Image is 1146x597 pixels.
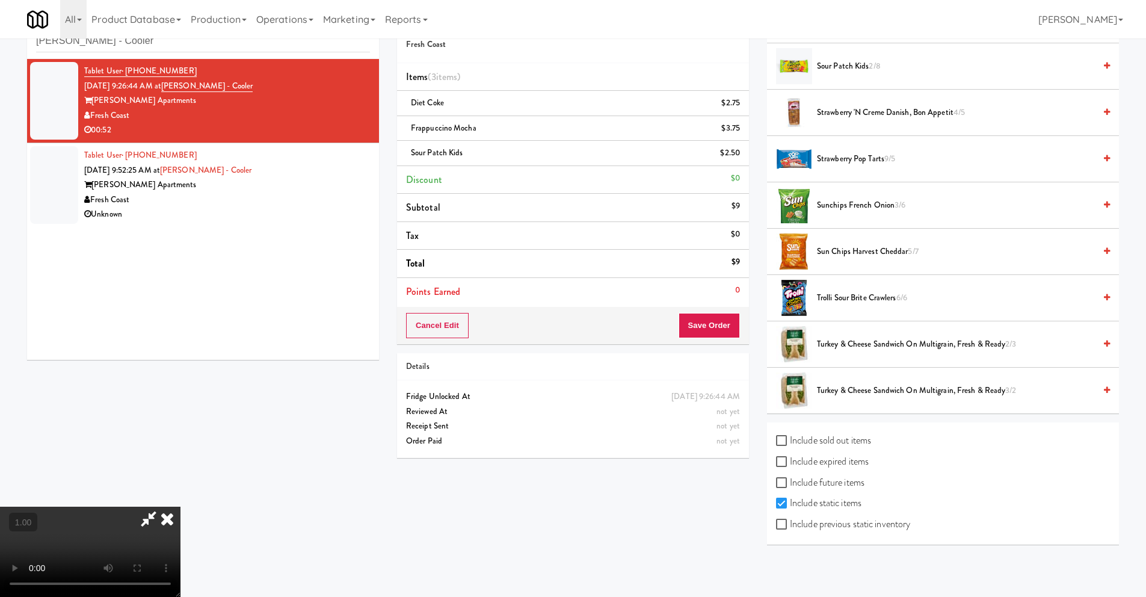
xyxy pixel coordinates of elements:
input: Include sold out items [776,436,790,446]
img: Micromart [27,9,48,30]
span: 6/6 [896,292,907,303]
div: Sour Patch Kids2/8 [812,59,1110,74]
div: Strawberry 'N Creme Danish, Bon Appetit4/5 [812,105,1110,120]
div: $3.75 [721,121,740,136]
span: 4/5 [953,107,965,118]
span: Total [406,256,425,270]
button: Save Order [679,313,740,338]
div: $9 [732,199,740,214]
a: Tablet User· [PHONE_NUMBER] [84,149,197,161]
span: not yet [716,420,740,432]
span: Sour Patch Kids [817,59,1095,74]
span: [DATE] 9:26:44 AM at [84,80,161,91]
input: Search vision orders [36,30,370,52]
label: Include expired items [776,453,869,471]
span: (3 ) [428,70,460,84]
span: 2/8 [869,60,880,72]
ng-pluralize: items [436,70,458,84]
h5: Fresh Coast [406,40,740,49]
div: $0 [731,171,740,186]
span: [DATE] 9:52:25 AM at [84,164,160,176]
span: Points Earned [406,285,460,298]
input: Include static items [776,499,790,509]
div: $9 [732,255,740,270]
div: Sun Chips Harvest Cheddar5/7 [812,244,1110,259]
input: Include future items [776,478,790,488]
div: Turkey & Cheese Sandwich on Multigrain, Fresh & Ready3/2 [812,383,1110,398]
span: Strawberry Pop Tarts [817,152,1095,167]
div: [PERSON_NAME] Apartments [84,178,370,193]
span: Diet Coke [411,97,444,108]
span: Turkey & Cheese Sandwich on Multigrain, Fresh & Ready [817,337,1095,352]
span: Sun Chips Harvest Cheddar [817,244,1095,259]
span: 3/6 [895,199,905,211]
div: Sunchips French Onion3/6 [812,198,1110,213]
button: Cancel Edit [406,313,469,338]
div: Details [406,359,740,374]
div: 0 [735,283,740,298]
span: Items [406,70,460,84]
a: [PERSON_NAME] - Cooler [161,80,253,92]
span: Trolli Sour Brite Crawlers [817,291,1095,306]
a: [PERSON_NAME] - Cooler [160,164,251,176]
div: Fresh Coast [84,193,370,208]
span: Turkey & Cheese Sandwich on Multigrain, Fresh & Ready [817,383,1095,398]
div: [PERSON_NAME] Apartments [84,93,370,108]
span: Tax [406,229,419,243]
span: Strawberry 'N Creme Danish, Bon Appetit [817,105,1095,120]
label: Include future items [776,474,864,492]
span: 3/2 [1005,385,1016,396]
span: Sour Patch Kids [411,147,463,158]
div: Strawberry Pop Tarts9/5 [812,152,1110,167]
div: Unknown [84,207,370,222]
label: Include previous static inventory [776,515,910,533]
div: Turkey & Cheese Sandwich on Multigrain, Fresh & Ready2/3 [812,337,1110,352]
li: Tablet User· [PHONE_NUMBER][DATE] 9:52:25 AM at[PERSON_NAME] - Cooler[PERSON_NAME] ApartmentsFres... [27,143,379,227]
span: Sunchips French Onion [817,198,1095,213]
span: not yet [716,406,740,417]
div: $0 [731,227,740,242]
div: 00:52 [84,123,370,138]
input: Include expired items [776,457,790,467]
span: 2/3 [1005,338,1016,350]
span: Frappuccino Mocha [411,122,476,134]
span: · [PHONE_NUMBER] [122,149,197,161]
div: Fresh Coast [84,108,370,123]
span: 9/5 [884,153,895,164]
span: Subtotal [406,200,440,214]
span: · [PHONE_NUMBER] [122,65,197,76]
li: Tablet User· [PHONE_NUMBER][DATE] 9:26:44 AM at[PERSON_NAME] - Cooler[PERSON_NAME] ApartmentsFres... [27,59,379,143]
div: Order Paid [406,434,740,449]
div: Reviewed At [406,404,740,419]
span: not yet [716,435,740,447]
a: Tablet User· [PHONE_NUMBER] [84,65,197,77]
input: Include previous static inventory [776,520,790,530]
div: $2.75 [721,96,740,111]
div: Trolli Sour Brite Crawlers6/6 [812,291,1110,306]
div: Receipt Sent [406,419,740,434]
label: Include sold out items [776,432,871,450]
label: Include static items [776,494,861,512]
span: 5/7 [908,246,918,257]
div: [DATE] 9:26:44 AM [671,389,740,404]
div: Fridge Unlocked At [406,389,740,404]
div: $2.50 [720,146,740,161]
span: Discount [406,173,442,187]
